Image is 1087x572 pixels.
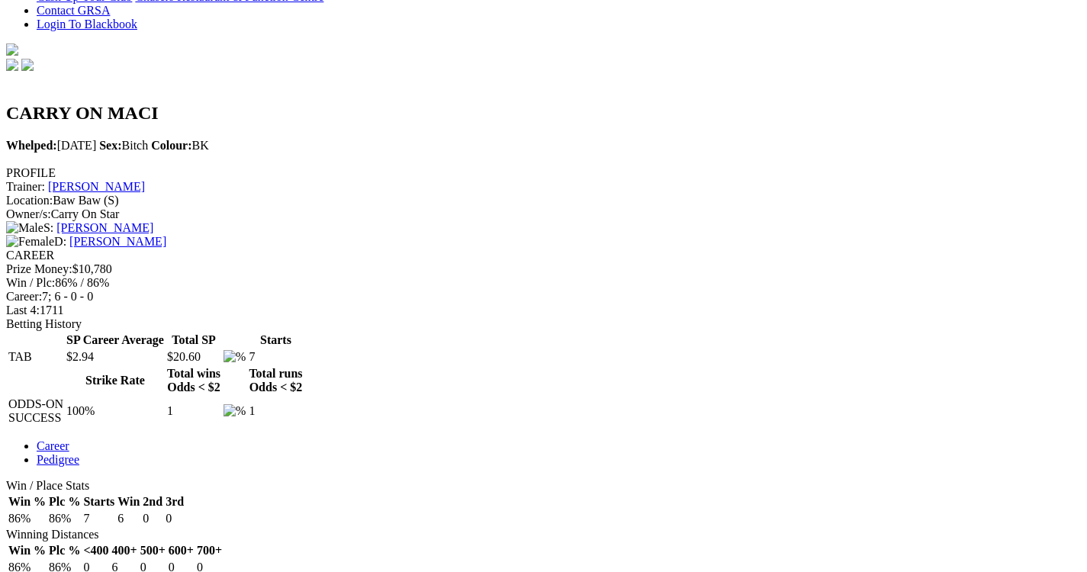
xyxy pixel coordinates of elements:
[142,511,163,526] td: 0
[6,194,1081,207] div: Baw Baw (S)
[6,103,1081,124] h2: CARRY ON MACI
[99,139,121,152] b: Sex:
[48,494,81,509] th: Plc %
[6,139,96,152] span: [DATE]
[82,543,109,558] th: <400
[165,511,185,526] td: 0
[6,235,66,248] span: D:
[6,276,55,289] span: Win / Plc:
[142,494,163,509] th: 2nd
[6,262,1081,276] div: $10,780
[166,366,221,395] th: Total wins Odds < $2
[99,139,148,152] span: Bitch
[37,4,110,17] a: Contact GRSA
[6,290,1081,304] div: 7; 6 - 0 - 0
[165,494,185,509] th: 3rd
[224,404,246,418] img: %
[6,139,57,152] b: Whelped:
[6,304,1081,317] div: 1711
[37,18,137,31] a: Login To Blackbook
[248,333,303,348] th: Starts
[166,349,221,365] td: $20.60
[6,528,1081,541] div: Winning Distances
[248,349,303,365] td: 7
[151,139,209,152] span: BK
[48,511,81,526] td: 86%
[8,543,47,558] th: Win %
[6,59,18,71] img: facebook.svg
[6,276,1081,290] div: 86% / 86%
[6,235,54,249] img: Female
[151,139,191,152] b: Colour:
[66,397,165,426] td: 100%
[48,543,81,558] th: Plc %
[6,166,1081,180] div: PROFILE
[6,262,72,275] span: Prize Money:
[8,494,47,509] th: Win %
[6,194,53,207] span: Location:
[66,333,165,348] th: SP Career Average
[196,543,223,558] th: 700+
[111,543,138,558] th: 400+
[117,511,140,526] td: 6
[6,43,18,56] img: logo-grsa-white.png
[48,180,145,193] a: [PERSON_NAME]
[166,333,221,348] th: Total SP
[37,439,69,452] a: Career
[66,349,165,365] td: $2.94
[21,59,34,71] img: twitter.svg
[224,350,246,364] img: %
[168,543,195,558] th: 600+
[82,511,115,526] td: 7
[6,479,1081,493] div: Win / Place Stats
[6,317,1081,331] div: Betting History
[6,180,45,193] span: Trainer:
[6,221,43,235] img: Male
[6,290,42,303] span: Career:
[6,304,40,317] span: Last 4:
[166,397,221,426] td: 1
[6,221,53,234] span: S:
[66,366,165,395] th: Strike Rate
[8,511,47,526] td: 86%
[56,221,153,234] a: [PERSON_NAME]
[248,366,303,395] th: Total runs Odds < $2
[248,397,303,426] td: 1
[8,397,64,426] td: ODDS-ON SUCCESS
[69,235,166,248] a: [PERSON_NAME]
[117,494,140,509] th: Win
[8,349,64,365] td: TAB
[6,249,1081,262] div: CAREER
[6,207,1081,221] div: Carry On Star
[140,543,166,558] th: 500+
[82,494,115,509] th: Starts
[37,453,79,466] a: Pedigree
[6,207,51,220] span: Owner/s:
